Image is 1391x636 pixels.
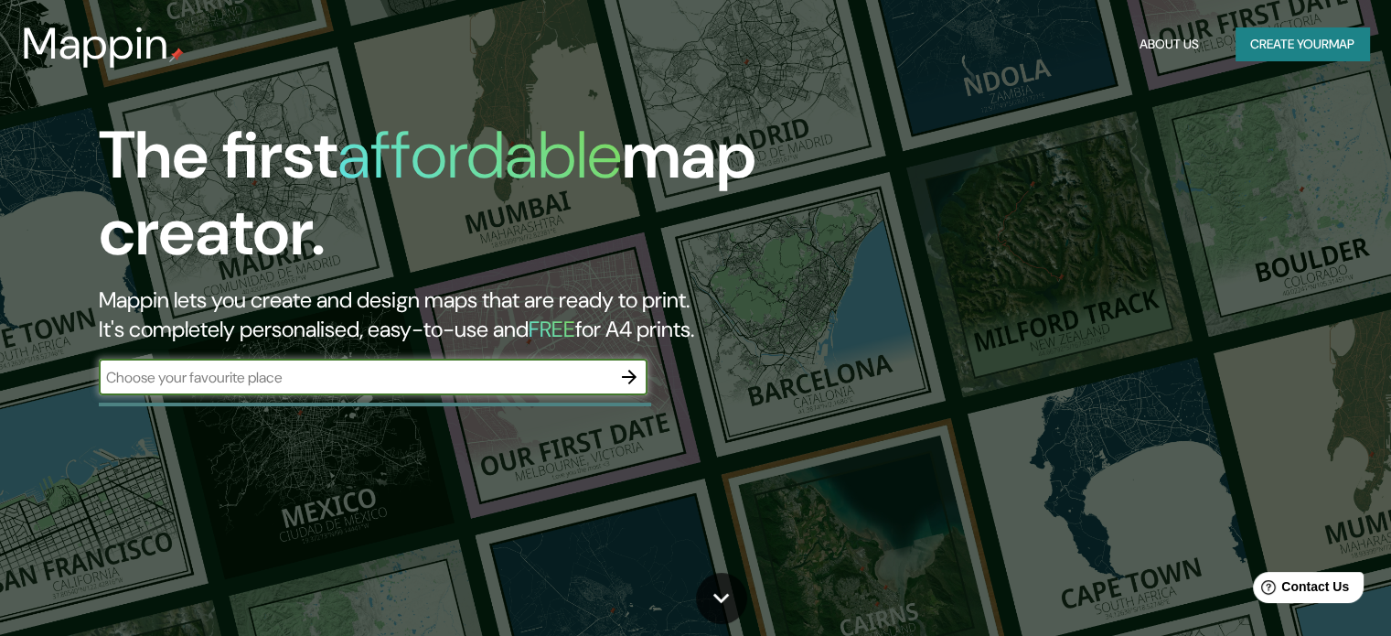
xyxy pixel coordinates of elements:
h1: The first map creator. [99,117,795,286]
h2: Mappin lets you create and design maps that are ready to print. It's completely personalised, eas... [99,286,795,344]
input: Choose your favourite place [99,367,611,388]
button: About Us [1132,27,1206,61]
h3: Mappin [22,18,169,70]
iframe: Help widget launcher [1228,565,1371,616]
button: Create yourmap [1236,27,1369,61]
h1: affordable [337,113,622,198]
img: mappin-pin [169,48,184,62]
h5: FREE [529,315,575,343]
